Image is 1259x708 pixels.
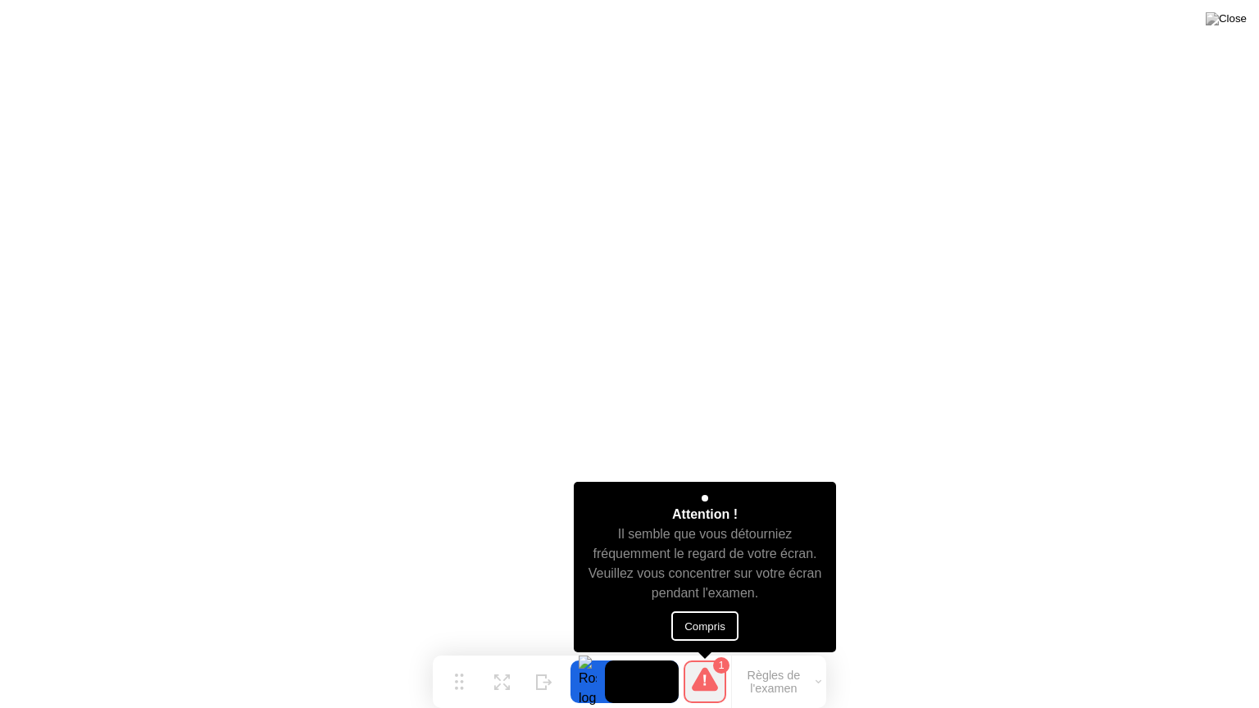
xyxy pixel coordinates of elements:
[589,524,822,603] div: Il semble que vous détourniez fréquemment le regard de votre écran. Veuillez vous concentrer sur ...
[713,657,729,674] div: 1
[732,668,826,696] button: Règles de l'examen
[672,505,738,524] div: Attention !
[671,611,739,641] button: Compris
[1206,12,1247,25] img: Close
